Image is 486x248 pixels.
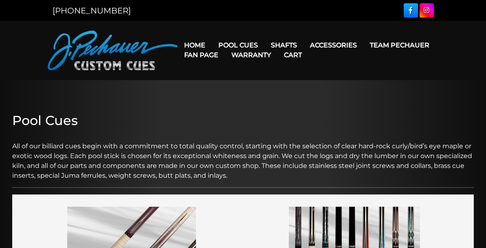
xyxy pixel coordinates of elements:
[53,6,131,16] a: [PHONE_NUMBER]
[303,35,363,56] a: Accessories
[225,45,277,65] a: Warranty
[363,35,436,56] a: Team Pechauer
[12,113,474,128] h2: Pool Cues
[178,45,225,65] a: Fan Page
[48,31,178,70] img: Pechauer Custom Cues
[178,35,212,56] a: Home
[264,35,303,56] a: Shafts
[12,132,474,181] p: All of our billiard cues begin with a commitment to total quality control, starting with the sele...
[212,35,264,56] a: Pool Cues
[277,45,308,65] a: Cart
